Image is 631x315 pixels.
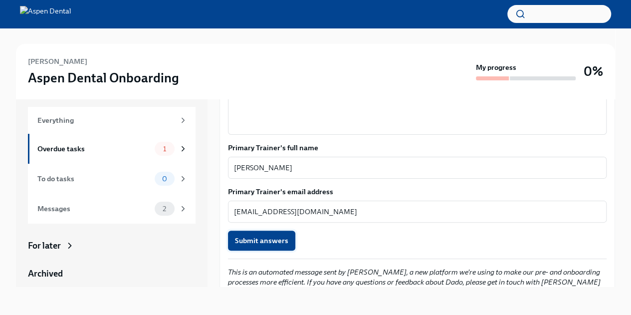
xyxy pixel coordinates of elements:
[28,194,196,224] a: Messages2
[28,134,196,164] a: Overdue tasks1
[228,268,601,297] em: This is an automated message sent by [PERSON_NAME], a new platform we're using to make our pre- a...
[228,231,295,251] button: Submit answers
[476,62,516,72] strong: My progress
[235,236,288,246] span: Submit answers
[157,205,172,213] span: 2
[28,56,87,67] h6: [PERSON_NAME]
[584,62,603,80] h3: 0%
[28,268,196,280] a: Archived
[28,240,196,252] a: For later
[37,173,151,184] div: To do tasks
[28,164,196,194] a: To do tasks0
[234,206,601,218] textarea: [EMAIL_ADDRESS][DOMAIN_NAME]
[37,203,151,214] div: Messages
[234,82,601,130] textarea: Mon- Thurs 8am to 5pm Fri. 7am to 1pm Huddle: 7:45am
[157,145,172,153] span: 1
[228,187,607,197] label: Primary Trainer's email address
[28,69,179,87] h3: Aspen Dental Onboarding
[37,115,175,126] div: Everything
[28,240,61,252] div: For later
[234,162,601,174] textarea: [PERSON_NAME]
[20,6,71,22] img: Aspen Dental
[228,143,607,153] label: Primary Trainer's full name
[37,143,151,154] div: Overdue tasks
[156,175,173,183] span: 0
[28,107,196,134] a: Everything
